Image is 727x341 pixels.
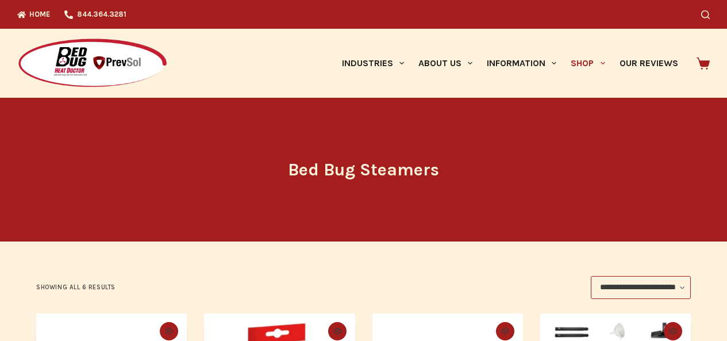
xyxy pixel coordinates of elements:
button: Quick view toggle [328,322,347,340]
button: Search [701,10,710,19]
button: Quick view toggle [160,322,178,340]
a: About Us [411,29,479,98]
img: Prevsol/Bed Bug Heat Doctor [17,38,168,89]
a: Information [480,29,564,98]
p: Showing all 6 results [36,282,116,293]
button: Quick view toggle [664,322,682,340]
a: Our Reviews [612,29,685,98]
h1: Bed Bug Steamers [148,157,579,183]
button: Quick view toggle [496,322,514,340]
select: Shop order [591,276,691,299]
a: Industries [334,29,411,98]
a: Shop [564,29,612,98]
nav: Primary [334,29,685,98]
